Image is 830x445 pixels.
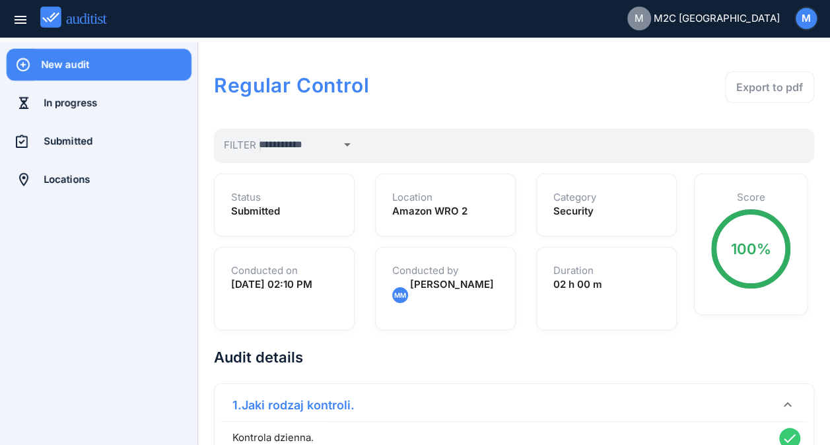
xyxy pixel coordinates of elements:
[44,134,191,149] div: Submitted
[214,71,574,99] h1: Regular Control
[794,7,818,30] button: M
[339,137,355,153] i: arrow_drop_down
[214,347,814,368] h2: Audit details
[231,205,280,217] strong: Submitted
[553,191,660,204] h1: Category
[731,238,771,259] div: 100%
[7,87,191,119] a: In progress
[13,12,28,28] i: menu
[231,278,312,291] strong: [DATE] 02:10 PM
[231,264,337,277] h1: Conducted on
[654,11,780,26] span: M2C [GEOGRAPHIC_DATA]
[553,264,660,277] h1: Duration
[7,164,191,195] a: Locations
[44,96,191,110] div: In progress
[44,172,191,187] div: Locations
[392,205,467,217] strong: Amazon WRO 2
[40,7,119,28] img: auditist_logo_new.svg
[711,191,790,204] h1: Score
[736,79,803,95] div: Export to pdf
[725,71,814,103] button: Export to pdf
[553,205,594,217] strong: Security
[394,288,406,302] span: MM
[41,57,191,72] div: New audit
[224,139,261,151] span: Filter
[392,191,499,204] h1: Location
[410,278,494,291] span: [PERSON_NAME]
[392,264,499,277] h1: Conducted by
[7,125,191,157] a: Submitted
[635,11,644,26] span: M
[553,278,602,291] strong: 02 h 00 m
[231,191,337,204] h1: Status
[802,11,811,26] span: M
[232,398,355,412] strong: 1.Jaki rodzaj kontroli.
[780,397,796,413] i: keyboard_arrow_down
